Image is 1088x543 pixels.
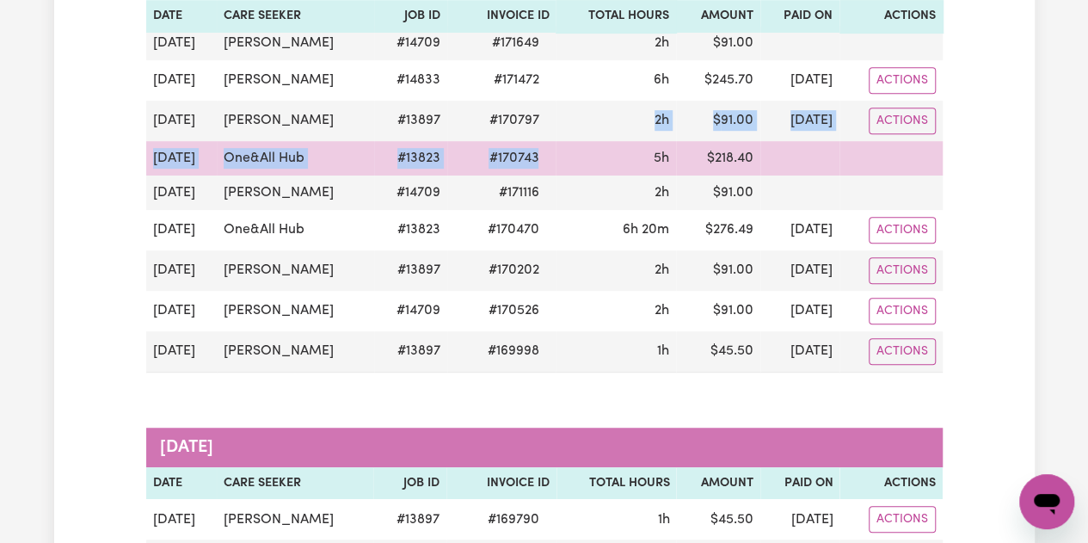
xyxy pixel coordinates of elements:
th: Care Seeker [217,467,373,500]
span: 2 hours [655,304,669,318]
td: [DATE] [760,291,840,331]
td: [DATE] [146,60,217,101]
td: [DATE] [760,60,840,101]
th: Date [146,467,217,500]
button: Actions [869,108,936,134]
th: Actions [839,467,942,500]
td: [DATE] [146,101,217,141]
span: # 170743 [478,148,549,169]
span: # 171116 [488,182,549,203]
td: One&All Hub [217,141,374,176]
button: Actions [869,217,936,244]
span: # 169790 [477,509,550,530]
td: [DATE] [760,250,840,291]
td: [DATE] [760,101,840,141]
td: $ 45.50 [676,499,760,540]
td: [DATE] [146,26,217,60]
td: [PERSON_NAME] [217,499,373,540]
td: $ 91.00 [676,101,760,141]
td: [DATE] [760,331,840,373]
td: [DATE] [760,210,840,250]
td: One&All Hub [217,210,374,250]
th: Invoice ID [446,467,556,500]
td: # 13897 [374,250,447,291]
button: Actions [869,67,936,94]
td: # 13897 [374,331,447,373]
td: $ 91.00 [676,250,760,291]
td: [DATE] [146,141,217,176]
td: [PERSON_NAME] [217,331,374,373]
td: [PERSON_NAME] [217,176,374,210]
th: Job ID [373,467,446,500]
span: 1 hour [657,344,669,358]
td: $ 91.00 [676,26,760,60]
td: # 13897 [373,499,446,540]
td: [PERSON_NAME] [217,26,374,60]
span: # 170470 [476,219,549,240]
td: [DATE] [146,291,217,331]
td: $ 45.50 [676,331,760,373]
span: 2 hours [655,36,669,50]
span: 1 hour [657,513,669,527]
iframe: Button to launch messaging window [1019,474,1074,529]
td: # 13823 [374,210,447,250]
td: $ 91.00 [676,176,760,210]
th: Total Hours [556,467,676,500]
td: $ 245.70 [676,60,760,101]
td: # 14709 [374,176,447,210]
td: [DATE] [146,210,217,250]
span: # 169998 [476,341,549,361]
td: [PERSON_NAME] [217,250,374,291]
span: 2 hours [655,114,669,127]
span: 2 hours [655,186,669,200]
caption: [DATE] [146,428,943,467]
td: [DATE] [146,176,217,210]
span: # 170797 [478,110,549,131]
td: [PERSON_NAME] [217,101,374,141]
td: [DATE] [760,499,839,540]
span: 6 hours 20 minutes [623,223,669,237]
td: # 13823 [374,141,447,176]
span: 2 hours [655,263,669,277]
td: # 14709 [374,291,447,331]
button: Actions [869,257,936,284]
span: 6 hours [654,73,669,87]
td: $ 276.49 [676,210,760,250]
span: 5 hours [654,151,669,165]
td: [DATE] [146,331,217,373]
span: # 171472 [483,70,549,90]
button: Actions [869,506,936,533]
button: Actions [869,298,936,324]
td: [PERSON_NAME] [217,60,374,101]
td: [DATE] [146,250,217,291]
span: # 170526 [477,300,549,321]
td: # 13897 [374,101,447,141]
th: Amount [676,467,760,500]
span: # 170202 [477,260,549,281]
td: [DATE] [146,499,217,540]
td: [PERSON_NAME] [217,291,374,331]
td: $ 218.40 [676,141,760,176]
span: # 171649 [481,33,549,53]
td: # 14709 [374,26,447,60]
td: # 14833 [374,60,447,101]
td: $ 91.00 [676,291,760,331]
th: Paid On [760,467,839,500]
button: Actions [869,338,936,365]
